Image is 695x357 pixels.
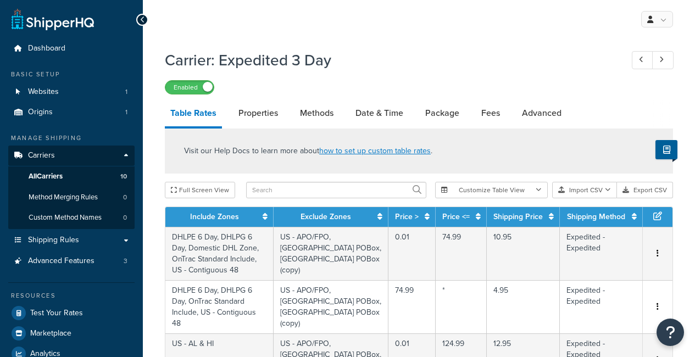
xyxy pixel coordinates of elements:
a: AllCarriers10 [8,166,135,187]
a: Marketplace [8,323,135,343]
a: Package [420,100,465,126]
li: Method Merging Rules [8,187,135,208]
a: Table Rates [165,100,222,129]
td: 0.01 [388,227,436,280]
button: Open Resource Center [657,319,684,346]
input: Search [246,182,426,198]
a: Next Record [652,51,674,69]
a: Methods [294,100,339,126]
button: Export CSV [617,182,673,198]
a: Websites1 [8,82,135,102]
span: Origins [28,108,53,117]
button: Customize Table View [435,182,548,198]
li: Origins [8,102,135,122]
span: Advanced Features [28,256,94,266]
span: Custom Method Names [29,213,102,222]
td: 10.95 [487,227,560,280]
div: Resources [8,291,135,300]
a: Previous Record [632,51,653,69]
span: Marketplace [30,329,71,338]
a: Exclude Zones [301,211,351,222]
a: Shipping Price [493,211,543,222]
span: 0 [123,213,127,222]
span: Test Your Rates [30,309,83,318]
td: US - APO/FPO, [GEOGRAPHIC_DATA] POBox, [GEOGRAPHIC_DATA] POBox (copy) [274,227,388,280]
a: Price <= [442,211,470,222]
a: Include Zones [190,211,239,222]
td: 74.99 [436,227,487,280]
h1: Carrier: Expedited 3 Day [165,49,611,71]
label: Enabled [165,81,214,94]
a: how to set up custom table rates [319,145,431,157]
a: Advanced Features3 [8,251,135,271]
span: 3 [124,256,127,266]
a: Properties [233,100,283,126]
td: Expedited - Expedited [560,280,643,333]
span: 1 [125,108,127,117]
a: Carriers [8,146,135,166]
td: Expedited - Expedited [560,227,643,280]
div: Manage Shipping [8,133,135,143]
button: Show Help Docs [655,140,677,159]
a: Fees [476,100,505,126]
a: Shipping Rules [8,230,135,250]
a: Dashboard [8,38,135,59]
span: 1 [125,87,127,97]
a: Shipping Method [567,211,625,222]
a: Date & Time [350,100,409,126]
span: 10 [120,172,127,181]
li: Websites [8,82,135,102]
span: Method Merging Rules [29,193,98,202]
li: Advanced Features [8,251,135,271]
button: Import CSV [552,182,617,198]
span: 0 [123,193,127,202]
a: Price > [395,211,419,222]
td: 4.95 [487,280,560,333]
span: Carriers [28,151,55,160]
span: Dashboard [28,44,65,53]
td: DHLPE 6 Day, DHLPG 6 Day, Domestic DHL Zone, OnTrac Standard Include, US - Contiguous 48 [165,227,274,280]
span: All Carriers [29,172,63,181]
div: Basic Setup [8,70,135,79]
li: Custom Method Names [8,208,135,228]
a: Test Your Rates [8,303,135,323]
p: Visit our Help Docs to learn more about . [184,145,432,157]
span: Websites [28,87,59,97]
td: DHLPE 6 Day, DHLPG 6 Day, OnTrac Standard Include, US - Contiguous 48 [165,280,274,333]
span: Shipping Rules [28,236,79,245]
td: US - APO/FPO, [GEOGRAPHIC_DATA] POBox, [GEOGRAPHIC_DATA] POBox (copy) [274,280,388,333]
a: Method Merging Rules0 [8,187,135,208]
a: Origins1 [8,102,135,122]
li: Carriers [8,146,135,229]
a: Advanced [516,100,567,126]
td: 74.99 [388,280,436,333]
a: Custom Method Names0 [8,208,135,228]
button: Full Screen View [165,182,235,198]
